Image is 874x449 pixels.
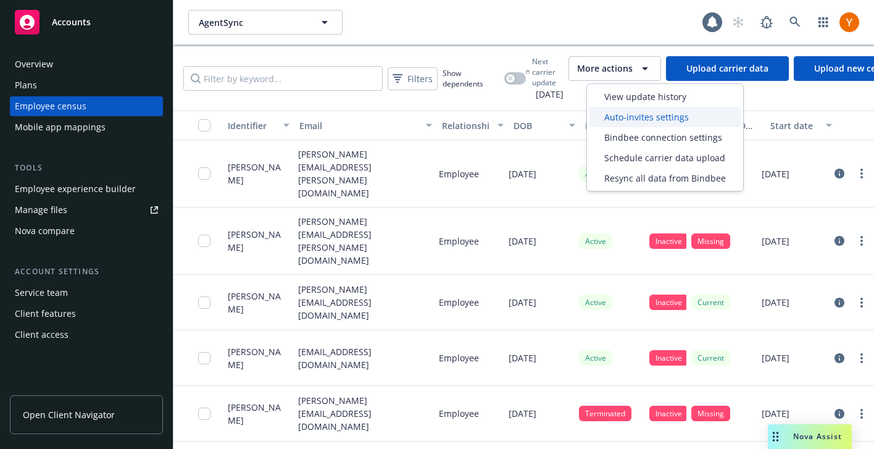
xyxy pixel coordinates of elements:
[832,406,847,421] a: circleInformation
[509,407,536,420] p: [DATE]
[579,233,612,249] div: Active
[298,215,429,267] p: [PERSON_NAME][EMAIL_ADDRESS][PERSON_NAME][DOMAIN_NAME]
[223,111,294,140] button: Identifier
[604,131,722,144] span: Bindbee connection settings
[768,424,783,449] div: Drag to move
[509,235,536,248] p: [DATE]
[439,167,479,180] p: Employee
[765,111,837,140] button: Start date
[854,406,869,421] a: more
[10,162,163,174] div: Tools
[437,111,509,140] button: Relationship
[198,119,210,132] input: Select all
[407,72,433,85] span: Filters
[580,111,652,140] button: Employment
[298,394,429,433] p: [PERSON_NAME][EMAIL_ADDRESS][DOMAIN_NAME]
[509,351,536,364] p: [DATE]
[604,151,725,164] span: Schedule carrier data upload
[10,200,163,220] a: Manage files
[832,166,847,181] a: circleInformation
[443,68,499,89] span: Show dependents
[10,54,163,74] a: Overview
[15,179,136,199] div: Employee experience builder
[839,12,859,32] img: photo
[15,96,86,116] div: Employee census
[228,228,288,254] span: [PERSON_NAME]
[15,304,76,324] div: Client features
[439,407,479,420] p: Employee
[198,235,210,247] input: Toggle Row Selected
[854,233,869,248] a: more
[298,283,429,322] p: [PERSON_NAME][EMAIL_ADDRESS][DOMAIN_NAME]
[199,16,306,29] span: AgentSync
[198,296,210,309] input: Toggle Row Selected
[579,166,612,182] div: Active
[442,119,490,132] div: Relationship
[10,117,163,137] a: Mobile app mappings
[691,406,730,421] div: Missing
[577,62,633,75] span: More actions
[294,111,437,140] button: Email
[762,407,789,420] p: [DATE]
[10,325,163,345] a: Client access
[10,5,163,40] a: Accounts
[10,221,163,241] a: Nova compare
[579,406,631,421] div: Terminated
[762,296,789,309] p: [DATE]
[439,235,479,248] p: Employee
[228,290,288,316] span: [PERSON_NAME]
[793,431,842,442] span: Nova Assist
[15,54,53,74] div: Overview
[298,345,429,371] p: [EMAIL_ADDRESS][DOMAIN_NAME]
[691,350,730,366] div: Current
[10,283,163,303] a: Service team
[532,56,564,88] span: Next carrier update
[770,119,818,132] div: Start date
[388,67,438,90] button: Filters
[762,235,789,248] p: [DATE]
[390,70,435,88] span: Filters
[579,295,612,310] div: Active
[762,167,789,180] p: [DATE]
[299,119,418,132] div: Email
[649,406,688,421] div: Inactive
[183,66,383,91] input: Filter by keyword...
[514,119,562,132] div: DOB
[15,75,37,95] div: Plans
[811,10,836,35] a: Switch app
[15,325,69,345] div: Client access
[10,96,163,116] a: Employee census
[832,233,847,248] a: circleInformation
[666,56,789,81] a: Upload carrier data
[198,167,210,180] input: Toggle Row Selected
[15,200,67,220] div: Manage files
[439,296,479,309] p: Employee
[604,111,689,124] span: Auto-invites settings
[586,83,744,191] div: More actions
[832,351,847,366] a: circleInformation
[649,350,688,366] div: Inactive
[754,10,779,35] a: Report a Bug
[604,90,686,103] span: View update history
[762,351,789,364] p: [DATE]
[854,351,869,366] a: more
[23,408,115,421] span: Open Client Navigator
[691,295,730,310] div: Current
[649,295,688,310] div: Inactive
[568,56,661,81] button: More actions
[783,10,807,35] a: Search
[509,167,536,180] p: [DATE]
[579,350,612,366] div: Active
[10,304,163,324] a: Client features
[228,345,288,371] span: [PERSON_NAME]
[10,179,163,199] a: Employee experience builder
[691,233,730,249] div: Missing
[298,148,429,199] p: [PERSON_NAME][EMAIL_ADDRESS][PERSON_NAME][DOMAIN_NAME]
[854,295,869,310] a: more
[509,111,580,140] button: DOB
[604,172,726,185] span: Resync all data from Bindbee
[509,296,536,309] p: [DATE]
[15,221,75,241] div: Nova compare
[10,266,163,278] div: Account settings
[526,88,564,101] span: [DATE]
